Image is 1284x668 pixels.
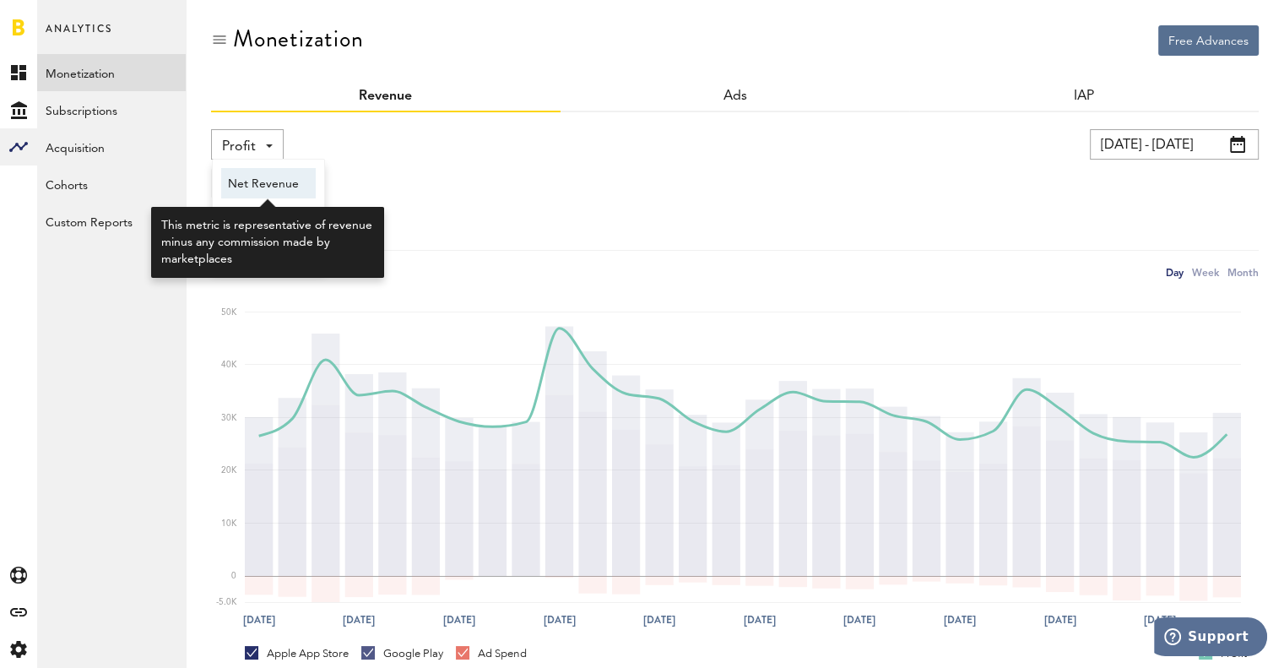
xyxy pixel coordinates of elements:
[1154,617,1267,660] iframe: Opens a widget where you can find more information
[359,90,412,103] a: Revenue
[221,308,237,317] text: 50K
[843,612,875,627] text: [DATE]
[222,133,256,161] span: Profit
[361,646,443,661] div: Google Play
[37,128,186,166] a: Acquisition
[161,217,374,268] div: This metric is representative of revenue minus any commission made by marketplaces
[221,466,237,475] text: 20K
[456,646,527,661] div: Ad Spend
[543,612,575,627] text: [DATE]
[643,612,675,627] text: [DATE]
[221,198,316,229] a: Gross Revenue
[216,598,237,606] text: -5.0K
[37,166,186,203] a: Cohorts
[37,54,186,91] a: Monetization
[37,203,186,240] a: Custom Reports
[1043,612,1075,627] text: [DATE]
[46,19,112,54] span: Analytics
[723,90,747,103] a: Ads
[1144,612,1176,627] text: [DATE]
[1227,263,1259,281] div: Month
[343,612,375,627] text: [DATE]
[243,612,275,627] text: [DATE]
[1074,90,1094,103] a: IAP
[944,612,976,627] text: [DATE]
[221,414,237,422] text: 30K
[37,91,186,128] a: Subscriptions
[221,168,316,198] a: Net Revenue
[443,612,475,627] text: [DATE]
[228,200,309,229] span: Gross Revenue
[744,612,776,627] text: [DATE]
[221,519,237,528] text: 10K
[231,572,236,580] text: 0
[1166,263,1184,281] div: Day
[1192,263,1219,281] div: Week
[228,170,309,198] span: Net Revenue
[233,25,364,52] div: Monetization
[221,361,237,369] text: 40K
[245,646,349,661] div: Apple App Store
[1158,25,1259,56] button: Free Advances
[211,168,285,198] button: Add Filter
